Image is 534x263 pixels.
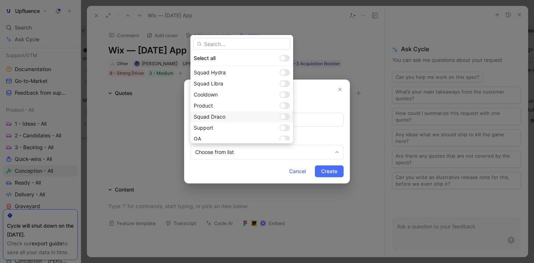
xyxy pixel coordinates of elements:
[194,136,201,142] span: QA
[194,80,223,87] span: Squad Libra
[193,38,290,50] input: Search...
[194,113,225,120] span: Squad Draco
[194,54,277,63] div: Select all
[194,125,213,131] span: Support
[194,102,213,109] span: Product
[194,69,226,76] span: Squad Hydra
[194,91,218,98] span: Cooldown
